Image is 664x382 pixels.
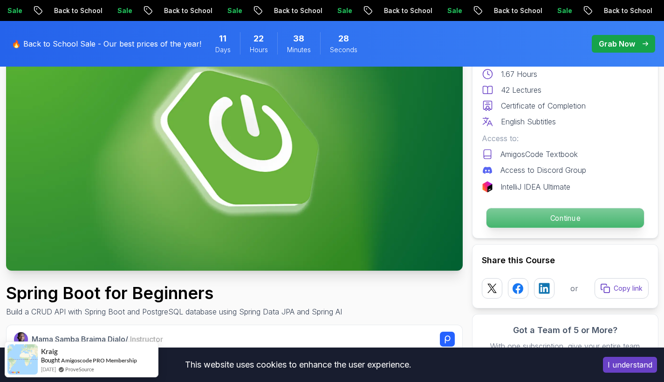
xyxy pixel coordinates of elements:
[599,38,635,49] p: Grab Now
[328,6,358,15] p: Sale
[293,32,304,45] span: 38 Minutes
[338,32,349,45] span: 28 Seconds
[253,32,264,45] span: 22 Hours
[6,284,342,302] h1: Spring Boot for Beginners
[14,332,28,347] img: Nelson Djalo
[482,341,649,363] p: With one subscription, give your entire team access to all courses and features.
[215,45,231,55] span: Days
[265,6,328,15] p: Back to School
[6,14,463,271] img: spring-boot-for-beginners_thumbnail
[287,45,311,55] span: Minutes
[108,6,138,15] p: Sale
[32,334,163,345] p: Mama Samba Braima Djalo /
[45,6,108,15] p: Back to School
[7,344,38,375] img: provesource social proof notification image
[500,149,578,160] p: AmigosCode Textbook
[41,356,60,364] span: Bought
[65,365,94,373] a: ProveSource
[61,357,137,364] a: Amigoscode PRO Membership
[6,306,342,317] p: Build a CRUD API with Spring Boot and PostgreSQL database using Spring Data JPA and Spring AI
[130,334,163,344] span: Instructor
[500,164,586,176] p: Access to Discord Group
[250,45,268,55] span: Hours
[482,181,493,192] img: jetbrains logo
[41,365,56,373] span: [DATE]
[438,6,468,15] p: Sale
[12,38,201,49] p: 🔥 Back to School Sale - Our best prices of the year!
[41,348,58,355] span: Kraig
[330,45,357,55] span: Seconds
[500,181,570,192] p: IntelliJ IDEA Ultimate
[7,355,589,375] div: This website uses cookies to enhance the user experience.
[501,100,586,111] p: Certificate of Completion
[219,32,226,45] span: 11 Days
[548,6,578,15] p: Sale
[570,283,578,294] p: or
[603,357,657,373] button: Accept cookies
[218,6,248,15] p: Sale
[155,6,218,15] p: Back to School
[501,116,556,127] p: English Subtitles
[482,254,649,267] h2: Share this Course
[501,68,537,80] p: 1.67 Hours
[482,324,649,337] h3: Got a Team of 5 or More?
[595,278,649,299] button: Copy link
[485,6,548,15] p: Back to School
[501,84,541,95] p: 42 Lectures
[486,208,644,228] button: Continue
[614,284,643,293] p: Copy link
[375,6,438,15] p: Back to School
[482,133,649,144] p: Access to:
[595,6,658,15] p: Back to School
